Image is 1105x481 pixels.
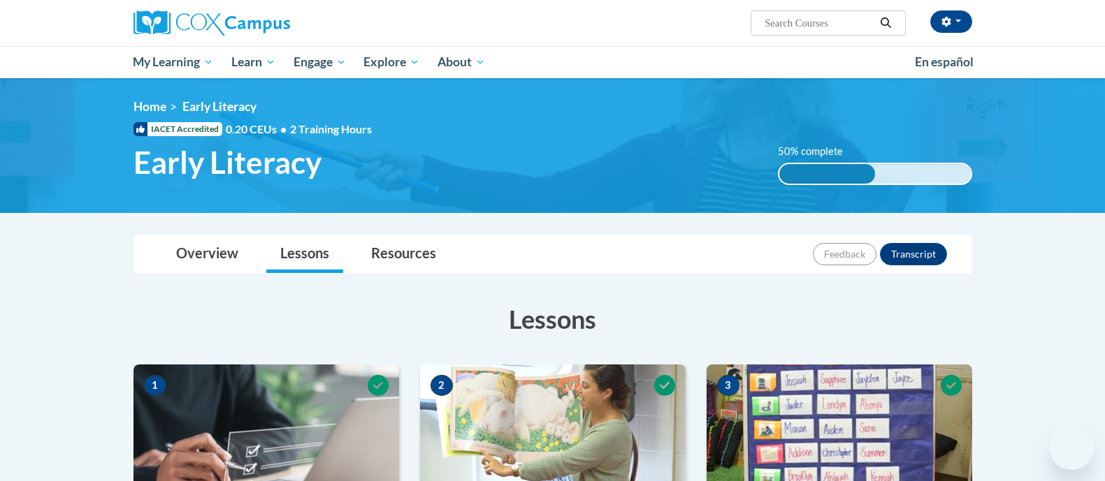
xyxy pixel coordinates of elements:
[354,46,428,78] a: Explore
[717,375,739,396] span: 3
[930,10,972,33] button: Account Settings
[290,122,372,135] span: 2 Training Hours
[357,236,450,273] a: Resources
[294,54,346,71] span: Engage
[906,47,983,77] a: En español
[284,46,355,78] a: Engage
[133,99,166,114] a: Home
[778,144,858,159] label: 50% complete
[124,46,223,78] a: My Learning
[144,375,166,396] span: 1
[113,46,993,78] div: Main menu
[133,122,222,136] span: IACET Accredited
[133,10,399,36] a: Cox Campus
[231,54,275,71] span: Learn
[428,46,494,78] a: About
[363,54,419,71] span: Explore
[438,54,485,71] span: About
[133,302,972,336] h3: Lessons
[875,15,896,31] button: Search
[1049,425,1094,470] iframe: Button to launch messaging window
[226,121,290,137] span: 0.20 CEUs
[162,236,252,273] a: Overview
[915,54,974,69] span: En español
[133,144,322,181] span: Early Literacy
[266,236,343,273] a: Lessons
[779,164,875,184] div: 50% complete
[182,99,257,114] span: Early Literacy
[431,375,453,396] span: 2
[133,10,290,36] img: Cox Campus
[222,46,284,78] a: Learn
[133,54,213,71] span: My Learning
[763,15,875,31] input: Search Courses
[813,243,876,265] button: Feedback
[280,122,287,135] span: •
[880,243,947,265] button: Transcript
